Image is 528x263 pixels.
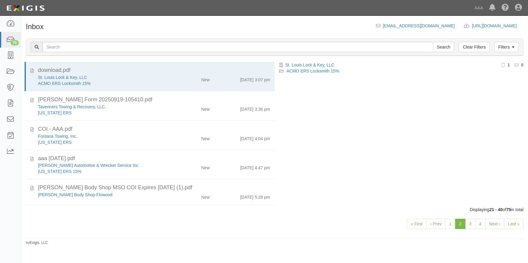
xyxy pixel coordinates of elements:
div: New [201,192,210,200]
div: [DATE] 4:04 pm [240,133,270,142]
div: 75 [11,40,19,46]
a: ACMO ERS Locksmith 15% [286,69,339,73]
a: 4 [475,219,485,229]
a: Filters [494,42,519,52]
a: ACMO ERS Locksmith 15% [38,81,91,86]
div: [DATE] 3:36 pm [240,104,270,112]
a: 3 [465,219,475,229]
div: Fontana Towing, Inc. [38,133,170,139]
a: AAA [471,2,486,14]
a: [US_STATE] ERS 15% [38,169,81,174]
a: [US_STATE] ERS [38,110,72,115]
a: ‹ Prev [426,219,445,229]
a: [US_STATE] ERS [38,140,72,145]
a: [EMAIL_ADDRESS][DOMAIN_NAME] [383,23,455,28]
img: logo-5460c22ac91f19d4615b14bd174203de0afe785f0fc80cf4dbbc73dc1793850b.png [5,3,46,14]
div: [DATE] 4:47 pm [240,162,270,171]
a: [PERSON_NAME] Automotive & Wrecker Service Inc [38,163,138,168]
div: Displaying of in total [21,207,528,213]
div: New [201,133,210,142]
div: New [201,104,210,112]
div: aaa 9-19-2025.pdf [38,155,270,163]
div: Barry's Automotive & Wrecker Service Inc [38,162,170,168]
a: 2 [455,219,465,229]
div: Barnett's Body Shop MSO COI Expires 10-1-25 (1).pdf [38,184,270,192]
b: 1 [507,62,510,67]
div: ACORD Form 20250919-105410.pdf [38,96,270,104]
input: Search [433,42,454,52]
a: Exigis, LLC [30,241,48,245]
a: St. Louis Lock & Key, LLC [285,62,334,67]
a: [PERSON_NAME] Body Shop-Flowood [38,192,112,197]
div: ACMO ERS Locksmith 15% [38,80,170,86]
div: download.pdf [38,66,270,74]
b: 75 [506,207,511,212]
h1: Inbox [26,23,44,31]
a: Tavenners Towing & Recovery, LLC. [38,104,106,109]
div: COI - AAA.pdf [38,125,270,133]
a: Last » [504,219,523,229]
div: New [201,74,210,83]
div: [DATE] 3:07 pm [240,74,270,83]
a: 1 [445,219,455,229]
input: Search [43,42,433,52]
div: California ERS [38,139,170,145]
div: St. Louis Lock & Key, LLC [38,74,170,80]
div: New Mexico ERS [38,110,170,116]
a: [URL][DOMAIN_NAME] [472,23,523,28]
i: Help Center - Complianz [502,4,509,12]
b: 21 - 40 [489,207,503,212]
div: Texas ERS 15% [38,168,170,174]
small: by [26,240,48,245]
b: 0 [521,62,523,67]
div: [DATE] 5:28 pm [240,192,270,200]
a: Next › [485,219,504,229]
div: New [201,162,210,171]
a: Clear Filters [459,42,489,52]
a: Fontana Towing, Inc. [38,134,77,139]
a: « First [407,219,427,229]
a: St. Louis Lock & Key, LLC [38,75,87,80]
div: Tavenners Towing & Recovery, LLC. [38,104,170,110]
div: Barnett's Body Shop-Flowood [38,192,170,198]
